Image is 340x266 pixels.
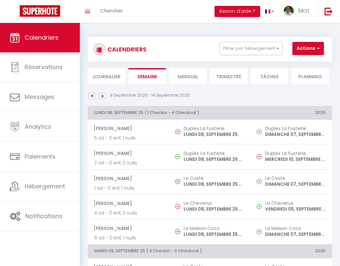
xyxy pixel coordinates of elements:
[184,231,244,238] p: LUNDI 08, SEPTEMBRE 25 - 10:00
[128,68,166,84] li: Semaine
[184,206,244,213] p: LUNDI 08, SEPTEMBRE 25 - 10:00
[25,93,55,101] span: Messages
[94,235,163,241] p: 6 ad - 0 enf, 1 nuits
[265,200,326,206] h5: Le Cheverus
[184,176,244,181] h5: Le Coste
[25,33,58,42] span: Calendriers
[265,206,326,213] p: VENDREDI 05, SEPTEMBRE 25 - 17:00
[25,182,65,190] span: Hébergement
[210,68,247,84] li: Trimestre
[265,181,326,188] p: DIMANCHE 07, SEPTEMBRE 25 - 19:00
[265,126,326,131] h5: Duplex La Fusterie
[184,156,244,163] p: LUNDI 08, SEPTEMBRE 25 - 17:00
[251,106,332,119] th: 2025
[257,204,262,209] img: NO IMAGE
[88,68,125,84] li: Journalier
[257,229,262,234] img: NO IMAGE
[257,154,262,159] img: NO IMAGE
[184,126,244,131] h5: Duplex La Fusterie
[265,176,326,181] h5: Le Coste
[169,68,207,84] li: Mensuel
[94,135,163,142] p: 5 ad - 0 enf, 1 nuits
[292,42,324,55] button: Actions
[184,181,244,188] p: LUNDI 08, SEPTEMBRE 25 - 10:00
[20,5,60,17] img: Super Booking
[184,131,244,138] p: LUNDI 08, SEPTEMBRE 25
[184,200,244,206] h5: Le Cheverus
[184,151,244,156] h5: Duplex La Fusterie
[184,226,244,231] h5: La Maison Coco
[325,7,333,15] img: logout
[25,212,62,220] span: Notifications
[291,68,329,84] li: Planning
[284,6,294,16] img: ...
[175,229,180,234] img: NO IMAGE
[25,123,51,131] span: Analytics
[265,156,326,163] p: MERCREDI 10, SEPTEMBRE 25 - 09:00
[110,92,190,99] p: 8 Septembre 2025 - 14 Septembre 2025
[219,42,283,55] button: Filtrer par hébergement
[5,3,25,22] button: Ouvrir le widget de chat LiveChat
[265,151,326,156] h5: Duplex La Fusterie
[251,68,288,84] li: Tâches
[94,197,163,210] span: [PERSON_NAME]
[25,152,56,161] span: Paiements
[257,179,262,184] img: NO IMAGE
[265,131,326,138] p: DIMANCHE 07, SEPTEMBRE 25
[94,172,163,185] span: [PERSON_NAME]
[257,129,262,134] img: NO IMAGE
[106,42,147,57] h3: CALENDRIERS
[88,245,251,258] th: MARDI 09, SEPTEMBRE 25 ( 3 Checkin - 0 Checkout )
[298,7,309,15] span: Mat
[25,63,63,71] span: Réservations
[94,122,163,135] span: [PERSON_NAME]
[94,222,163,235] span: [PERSON_NAME]
[100,7,123,14] span: Chercher
[94,210,163,217] p: 4 ad - 0 enf, 3 nuits
[94,185,163,192] p: 1 ad - 0 enf, 1 nuits
[175,204,180,209] img: NO IMAGE
[175,129,180,134] img: NO IMAGE
[265,231,326,238] p: DIMANCHE 07, SEPTEMBRE 25 - 17:00
[88,106,251,119] th: LUNDI 08, SEPTEMBRE 25 ( 1 Checkin - 4 Checkout )
[265,226,326,231] h5: La Maison Coco
[94,147,163,160] span: [PERSON_NAME]
[175,179,180,184] img: NO IMAGE
[94,160,163,166] p: 2 ad - 0 enf, 2 nuits
[251,245,332,258] th: 2025
[215,6,260,17] button: Besoin d'aide ?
